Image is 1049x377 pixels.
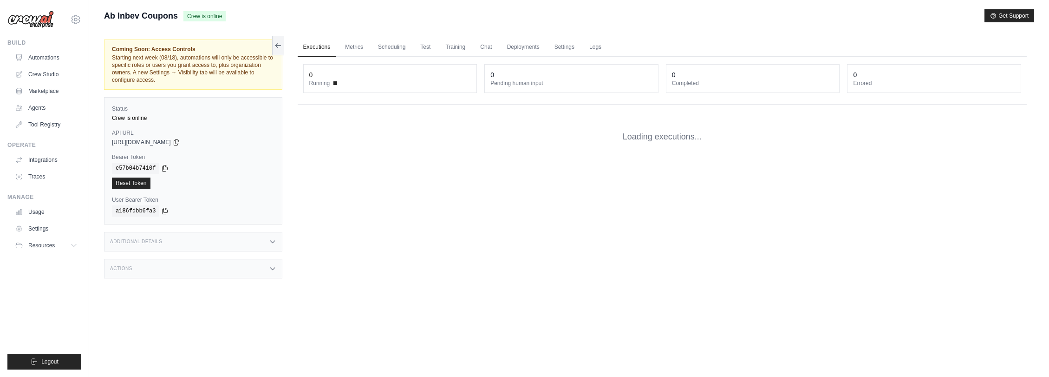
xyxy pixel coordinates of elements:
a: Reset Token [112,178,150,189]
span: Running [309,79,330,87]
a: Executions [298,38,336,57]
a: Logs [584,38,607,57]
dt: Errored [853,79,1015,87]
code: a186fdbb6fa3 [112,205,159,217]
button: Logout [7,354,81,370]
a: Training [440,38,471,57]
span: Logout [41,358,59,365]
a: Deployments [502,38,545,57]
a: Metrics [339,38,369,57]
a: Scheduling [372,38,411,57]
div: 0 [672,70,676,79]
a: Tool Registry [11,117,81,132]
div: Build [7,39,81,46]
div: 0 [853,70,857,79]
a: Agents [11,100,81,115]
span: Ab Inbev Coupons [104,9,178,22]
a: Automations [11,50,81,65]
div: 0 [309,70,313,79]
label: API URL [112,129,274,137]
div: Manage [7,193,81,201]
div: 0 [490,70,494,79]
span: Starting next week (08/18), automations will only be accessible to specific roles or users you gr... [112,54,273,83]
div: Crew is online [112,114,274,122]
span: [URL][DOMAIN_NAME] [112,139,171,146]
a: Crew Studio [11,67,81,82]
span: Coming Soon: Access Controls [112,46,274,53]
label: Bearer Token [112,153,274,161]
a: Traces [11,169,81,184]
a: Chat [475,38,497,57]
div: Operate [7,141,81,149]
img: Logo [7,11,54,28]
div: Loading executions... [298,116,1027,158]
button: Resources [11,238,81,253]
span: Crew is online [183,11,226,21]
label: User Bearer Token [112,196,274,204]
a: Usage [11,205,81,219]
a: Test [415,38,436,57]
button: Get Support [984,9,1034,22]
a: Integrations [11,152,81,167]
dt: Completed [672,79,834,87]
a: Settings [11,221,81,236]
label: Status [112,105,274,112]
a: Marketplace [11,84,81,99]
span: Resources [28,242,55,249]
a: Settings [549,38,580,57]
code: e57b04b7410f [112,163,159,174]
h3: Additional Details [110,239,162,245]
h3: Actions [110,266,132,271]
dt: Pending human input [490,79,652,87]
